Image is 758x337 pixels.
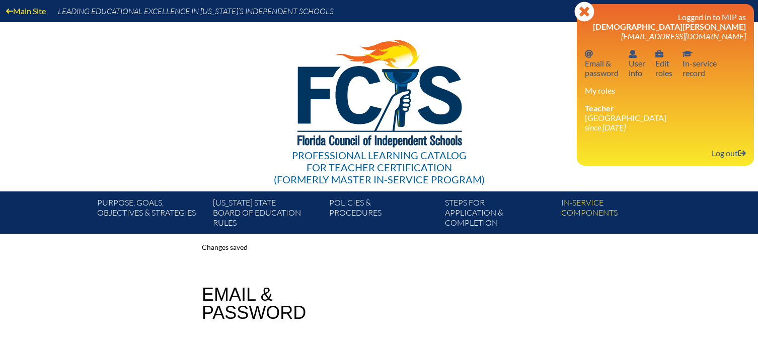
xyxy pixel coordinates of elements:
span: [EMAIL_ADDRESS][DOMAIN_NAME] [621,31,746,41]
p: Changes saved [202,242,556,253]
a: Steps forapplication & completion [441,195,557,234]
span: for Teacher Certification [307,161,452,173]
a: In-servicecomponents [557,195,673,234]
a: Policies &Procedures [325,195,441,234]
li: [GEOGRAPHIC_DATA] [585,103,746,132]
a: Professional Learning Catalog for Teacher Certification(formerly Master In-service Program) [270,20,489,187]
a: Email passwordEmail &password [581,47,623,80]
a: Main Site [2,4,50,18]
h3: My roles [585,86,746,95]
span: [DEMOGRAPHIC_DATA][PERSON_NAME] [593,22,746,31]
a: Purpose, goals,objectives & strategies [93,195,209,234]
span: Teacher [585,103,614,113]
svg: In-service record [683,50,693,58]
svg: User info [655,50,663,58]
img: FCISlogo221.eps [275,22,483,160]
svg: Email password [585,50,593,58]
svg: Log out [738,149,746,157]
h1: Email & Password [202,286,306,322]
a: [US_STATE] StateBoard of Education rules [209,195,325,234]
h3: Logged in to MIP as [585,12,746,41]
svg: Close [574,2,594,22]
a: User infoEditroles [651,47,676,80]
a: In-service recordIn-servicerecord [678,47,721,80]
a: Log outLog out [708,146,750,160]
i: since [DATE] [585,122,626,132]
div: Professional Learning Catalog (formerly Master In-service Program) [274,149,485,185]
a: User infoUserinfo [625,47,649,80]
svg: User info [629,50,637,58]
